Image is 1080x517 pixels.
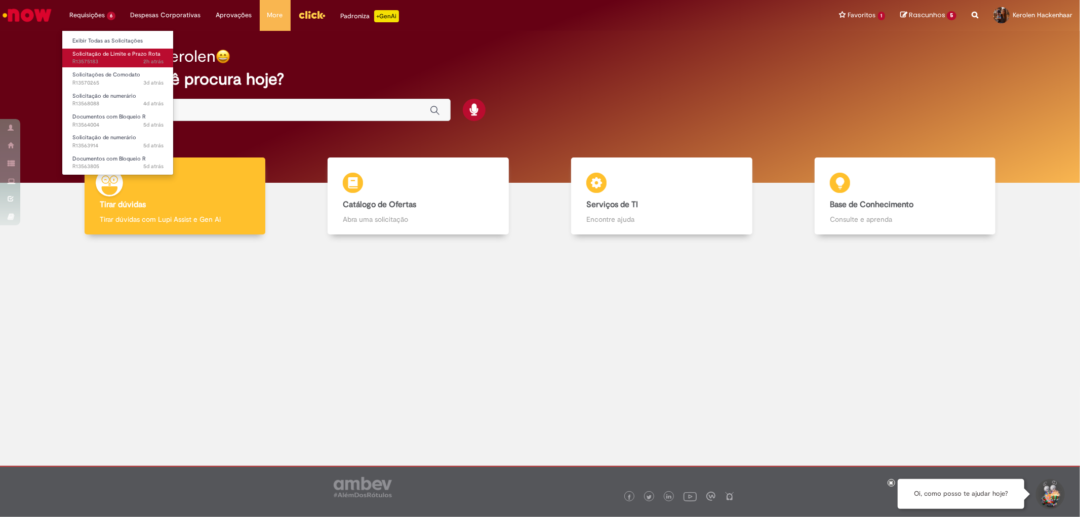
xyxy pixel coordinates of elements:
span: R13564004 [72,121,164,129]
a: Aberto R13564004 : Documentos com Bloqueio R [62,111,174,130]
span: Kerolen Hackenhaar [1013,11,1072,19]
span: Solicitação de numerário [72,134,136,141]
span: Solicitação de numerário [72,92,136,100]
span: R13563914 [72,142,164,150]
b: Tirar dúvidas [100,200,146,210]
p: +GenAi [374,10,399,22]
span: 5 [947,11,956,20]
span: R13568088 [72,100,164,108]
a: Aberto R13575183 : Solicitação de Limite e Prazo Rota [62,49,174,67]
span: Rascunhos [909,10,945,20]
img: logo_footer_naosei.png [725,492,734,501]
img: logo_footer_ambev_rotulo_gray.png [334,477,392,497]
span: 2h atrás [143,58,164,65]
span: Aprovações [216,10,252,20]
span: 3d atrás [143,79,164,87]
div: Oi, como posso te ajudar hoje? [898,479,1024,509]
time: 24/09/2025 16:23:36 [143,121,164,129]
a: Aberto R13570265 : Solicitações de Comodato [62,69,174,88]
span: Requisições [69,10,105,20]
span: R13563805 [72,163,164,171]
span: Despesas Corporativas [131,10,201,20]
a: Catálogo de Ofertas Abra uma solicitação [297,157,540,235]
time: 26/09/2025 11:52:01 [143,79,164,87]
div: Padroniza [341,10,399,22]
ul: Requisições [62,30,174,175]
time: 29/09/2025 09:10:28 [143,58,164,65]
img: logo_footer_facebook.png [627,495,632,500]
span: 6 [107,12,115,20]
p: Tirar dúvidas com Lupi Assist e Gen Ai [100,214,250,224]
img: click_logo_yellow_360x200.png [298,7,326,22]
img: happy-face.png [216,49,230,64]
b: Catálogo de Ofertas [343,200,416,210]
span: Solicitações de Comodato [72,71,140,78]
a: Serviços de TI Encontre ajuda [540,157,784,235]
a: Rascunhos [900,11,956,20]
span: R13575183 [72,58,164,66]
a: Base de Conhecimento Consulte e aprenda [783,157,1027,235]
span: 5d atrás [143,163,164,170]
span: 1 [878,12,886,20]
span: 4d atrás [143,100,164,107]
span: Favoritos [848,10,876,20]
span: More [267,10,283,20]
a: Aberto R13568088 : Solicitação de numerário [62,91,174,109]
b: Serviços de TI [586,200,638,210]
span: Documentos com Bloqueio R [72,113,146,121]
span: R13570265 [72,79,164,87]
img: logo_footer_youtube.png [684,490,697,503]
img: logo_footer_workplace.png [706,492,715,501]
button: Iniciar Conversa de Suporte [1034,479,1065,509]
h2: O que você procura hoje? [93,70,986,88]
p: Consulte e aprenda [830,214,980,224]
img: ServiceNow [1,5,53,25]
span: 5d atrás [143,142,164,149]
span: Documentos com Bloqueio R [72,155,146,163]
p: Encontre ajuda [586,214,737,224]
img: logo_footer_twitter.png [647,495,652,500]
a: Exibir Todas as Solicitações [62,35,174,47]
p: Abra uma solicitação [343,214,493,224]
a: Aberto R13563805 : Documentos com Bloqueio R [62,153,174,172]
span: 5d atrás [143,121,164,129]
a: Aberto R13563914 : Solicitação de numerário [62,132,174,151]
b: Base de Conhecimento [830,200,913,210]
span: Solicitação de Limite e Prazo Rota [72,50,161,58]
time: 24/09/2025 15:53:13 [143,163,164,170]
time: 24/09/2025 16:12:26 [143,142,164,149]
time: 25/09/2025 17:03:16 [143,100,164,107]
a: Tirar dúvidas Tirar dúvidas com Lupi Assist e Gen Ai [53,157,297,235]
img: logo_footer_linkedin.png [666,494,671,500]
